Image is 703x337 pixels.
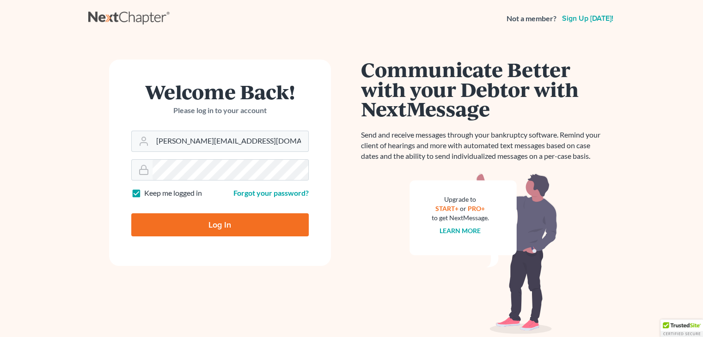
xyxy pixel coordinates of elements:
a: Sign up [DATE]! [560,15,615,22]
a: PRO+ [468,205,485,212]
div: to get NextMessage. [432,213,489,223]
input: Email Address [153,131,308,151]
input: Log In [131,213,309,236]
a: START+ [435,205,458,212]
p: Please log in to your account [131,105,309,116]
h1: Welcome Back! [131,82,309,102]
a: Forgot your password? [233,188,309,197]
p: Send and receive messages through your bankruptcy software. Remind your client of hearings and mo... [361,130,606,162]
div: Upgrade to [432,195,489,204]
label: Keep me logged in [144,188,202,199]
img: nextmessage_bg-59042aed3d76b12b5cd301f8e5b87938c9018125f34e5fa2b7a6b67550977c72.svg [410,173,557,334]
span: or [460,205,466,212]
h1: Communicate Better with your Debtor with NextMessage [361,60,606,119]
a: Learn more [440,227,481,235]
strong: Not a member? [507,13,556,24]
div: TrustedSite Certified [660,319,703,337]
